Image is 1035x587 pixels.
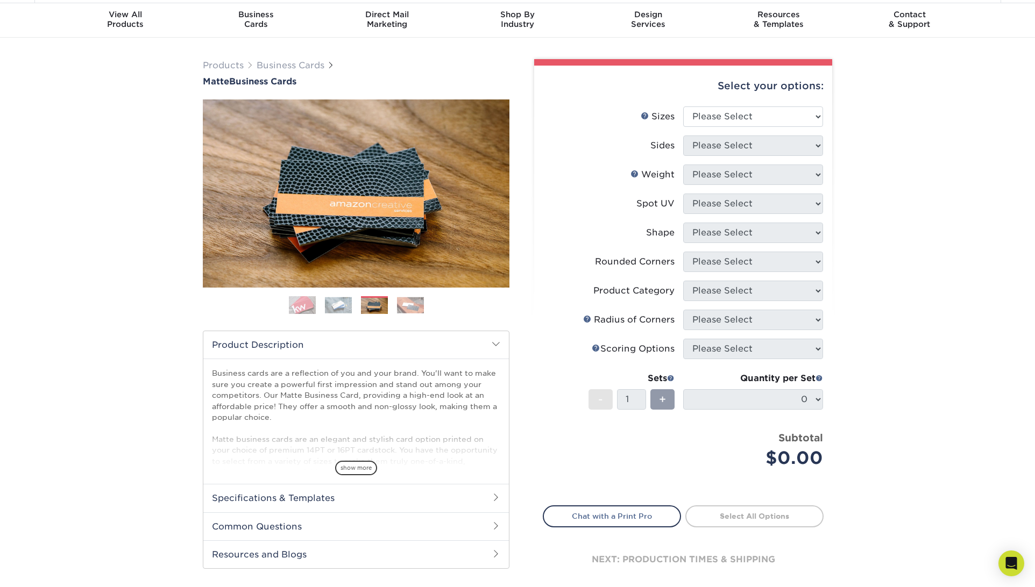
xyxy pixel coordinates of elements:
div: Product Category [593,284,675,297]
span: View All [60,10,191,19]
a: Products [203,60,244,70]
div: Shape [646,226,675,239]
span: Design [583,10,713,19]
div: Radius of Corners [583,313,675,326]
a: Chat with a Print Pro [543,505,681,527]
div: Spot UV [636,197,675,210]
div: Select your options: [543,66,824,106]
a: MatteBusiness Cards [203,76,509,87]
div: & Support [844,10,975,29]
a: View AllProducts [60,3,191,38]
a: Select All Options [685,505,824,527]
div: Sets [589,372,675,385]
span: + [659,391,666,407]
h2: Product Description [203,331,509,359]
span: Contact [844,10,975,19]
span: Business [191,10,322,19]
a: Contact& Support [844,3,975,38]
div: Sizes [641,110,675,123]
a: BusinessCards [191,3,322,38]
h2: Resources and Blogs [203,540,509,568]
strong: Subtotal [778,432,823,443]
h2: Common Questions [203,512,509,540]
div: $0.00 [691,445,823,471]
span: Direct Mail [322,10,452,19]
div: Products [60,10,191,29]
img: Business Cards 03 [361,298,388,314]
div: Industry [452,10,583,29]
div: Weight [630,168,675,181]
span: - [598,391,603,407]
a: DesignServices [583,3,713,38]
iframe: Google Customer Reviews [3,554,91,583]
a: Shop ByIndustry [452,3,583,38]
div: Sides [650,139,675,152]
span: Resources [713,10,844,19]
div: Rounded Corners [595,255,675,268]
div: Quantity per Set [683,372,823,385]
a: Business Cards [257,60,324,70]
div: Open Intercom Messenger [998,550,1024,576]
img: Matte 03 [203,99,509,288]
div: Services [583,10,713,29]
h2: Specifications & Templates [203,484,509,512]
a: Resources& Templates [713,3,844,38]
span: Shop By [452,10,583,19]
div: Cards [191,10,322,29]
div: Scoring Options [592,342,675,355]
img: Business Cards 04 [397,297,424,313]
div: Marketing [322,10,452,29]
h1: Business Cards [203,76,509,87]
p: Business cards are a reflection of you and your brand. You'll want to make sure you create a powe... [212,368,500,521]
span: show more [335,461,377,475]
div: & Templates [713,10,844,29]
a: Direct MailMarketing [322,3,452,38]
img: Business Cards 01 [289,292,316,319]
img: Business Cards 02 [325,297,352,313]
span: Matte [203,76,229,87]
